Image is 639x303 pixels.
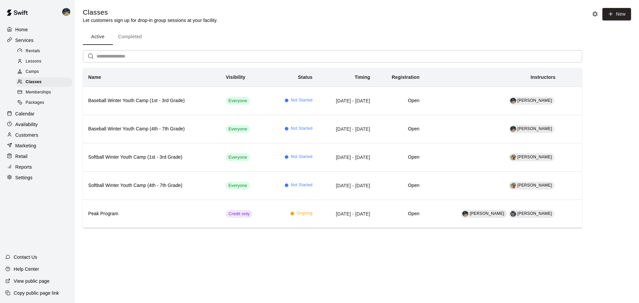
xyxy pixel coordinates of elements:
[16,98,72,107] div: Packages
[318,143,375,171] td: [DATE] - [DATE]
[5,151,70,161] div: Retail
[5,119,70,129] a: Availability
[88,182,215,189] h6: Softball Winter Youth Camp (4th - 7th Grade)
[381,97,419,104] h6: Open
[15,174,33,181] p: Settings
[26,48,40,55] span: Rentals
[16,67,75,77] a: Camps
[88,75,101,80] b: Name
[16,77,75,87] a: Classes
[16,47,72,56] div: Rentals
[318,171,375,200] td: [DATE] - [DATE]
[26,79,42,85] span: Classes
[318,200,375,228] td: [DATE] - [DATE]
[381,154,419,161] h6: Open
[15,26,28,33] p: Home
[462,211,468,217] img: Nolan Gilbert
[88,97,215,104] h6: Baseball Winter Youth Camp (1st - 3rd Grade)
[291,154,313,160] span: Not Started
[381,210,419,218] h6: Open
[518,98,552,103] span: [PERSON_NAME]
[226,182,250,190] div: This service is visible to all of your customers
[298,75,313,80] b: Status
[5,130,70,140] a: Customers
[381,182,419,189] h6: Open
[510,183,516,189] img: Casey Peck
[510,211,516,217] img: Cy Miller
[16,67,72,76] div: Camps
[381,125,419,133] h6: Open
[602,8,631,20] button: New
[291,97,313,104] span: Not Started
[226,211,252,217] span: Credit only
[5,173,70,183] a: Settings
[14,290,59,296] p: Copy public page link
[318,115,375,143] td: [DATE] - [DATE]
[16,87,75,98] a: Memberships
[88,210,215,218] h6: Peak Program
[470,211,504,216] span: [PERSON_NAME]
[5,35,70,45] a: Services
[14,266,39,272] p: Help Center
[83,68,582,228] table: simple table
[5,25,70,35] a: Home
[226,75,245,80] b: Visibility
[531,75,555,80] b: Instructors
[16,57,72,66] div: Lessons
[16,98,75,108] a: Packages
[226,153,250,161] div: This service is visible to all of your customers
[15,132,38,138] p: Customers
[16,77,72,87] div: Classes
[5,109,70,119] a: Calendar
[15,153,28,160] p: Retail
[518,155,552,159] span: [PERSON_NAME]
[226,154,250,161] span: Everyone
[15,110,35,117] p: Calendar
[226,125,250,133] div: This service is visible to all of your customers
[355,75,370,80] b: Timing
[226,210,252,218] div: This service is only visible to customers with valid credits for it.
[14,254,37,260] p: Contact Us
[297,210,313,217] span: Ongoing
[61,5,75,19] div: Nolan Gilbert
[16,56,75,67] a: Lessons
[226,126,250,132] span: Everyone
[392,75,419,80] b: Registration
[510,126,516,132] img: Nolan Gilbert
[518,211,552,216] span: [PERSON_NAME]
[226,97,250,105] div: This service is visible to all of your customers
[510,98,516,104] img: Nolan Gilbert
[15,121,38,128] p: Availability
[518,126,552,131] span: [PERSON_NAME]
[510,154,516,160] img: Casey Peck
[26,58,42,65] span: Lessons
[83,29,113,45] button: Active
[83,17,218,24] p: Let customers sign up for drop-in group sessions at your facility.
[26,89,51,96] span: Memberships
[16,46,75,56] a: Rentals
[590,9,600,19] button: Classes settings
[5,162,70,172] div: Reports
[15,164,32,170] p: Reports
[291,182,313,189] span: Not Started
[113,29,147,45] button: Completed
[26,69,39,75] span: Camps
[226,183,250,189] span: Everyone
[518,183,552,188] span: [PERSON_NAME]
[5,141,70,151] a: Marketing
[83,8,218,17] h5: Classes
[62,8,70,16] img: Nolan Gilbert
[14,278,50,284] p: View public page
[88,154,215,161] h6: Softball Winter Youth Camp (1st - 3rd Grade)
[88,125,215,133] h6: Baseball Winter Youth Camp (4th - 7th Grade)
[15,37,34,44] p: Services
